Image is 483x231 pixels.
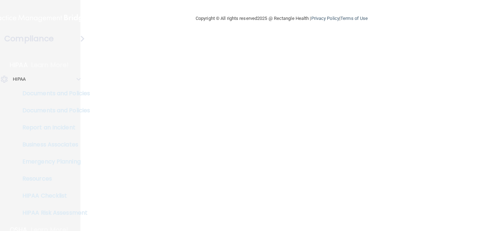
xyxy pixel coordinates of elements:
p: Resources [5,175,102,182]
p: Documents and Policies [5,107,102,114]
p: Learn More! [31,61,69,69]
p: Report an Incident [5,124,102,131]
p: Emergency Planning [5,158,102,165]
p: Business Associates [5,141,102,148]
a: Privacy Policy [311,16,339,21]
p: HIPAA [10,61,28,69]
p: HIPAA Checklist [5,192,102,199]
p: Documents and Policies [5,90,102,97]
p: HIPAA Risk Assessment [5,209,102,216]
p: HIPAA [13,75,26,84]
a: Terms of Use [340,16,368,21]
div: Copyright © All rights reserved 2025 @ Rectangle Health | | [152,7,412,30]
h4: Compliance [4,34,54,44]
